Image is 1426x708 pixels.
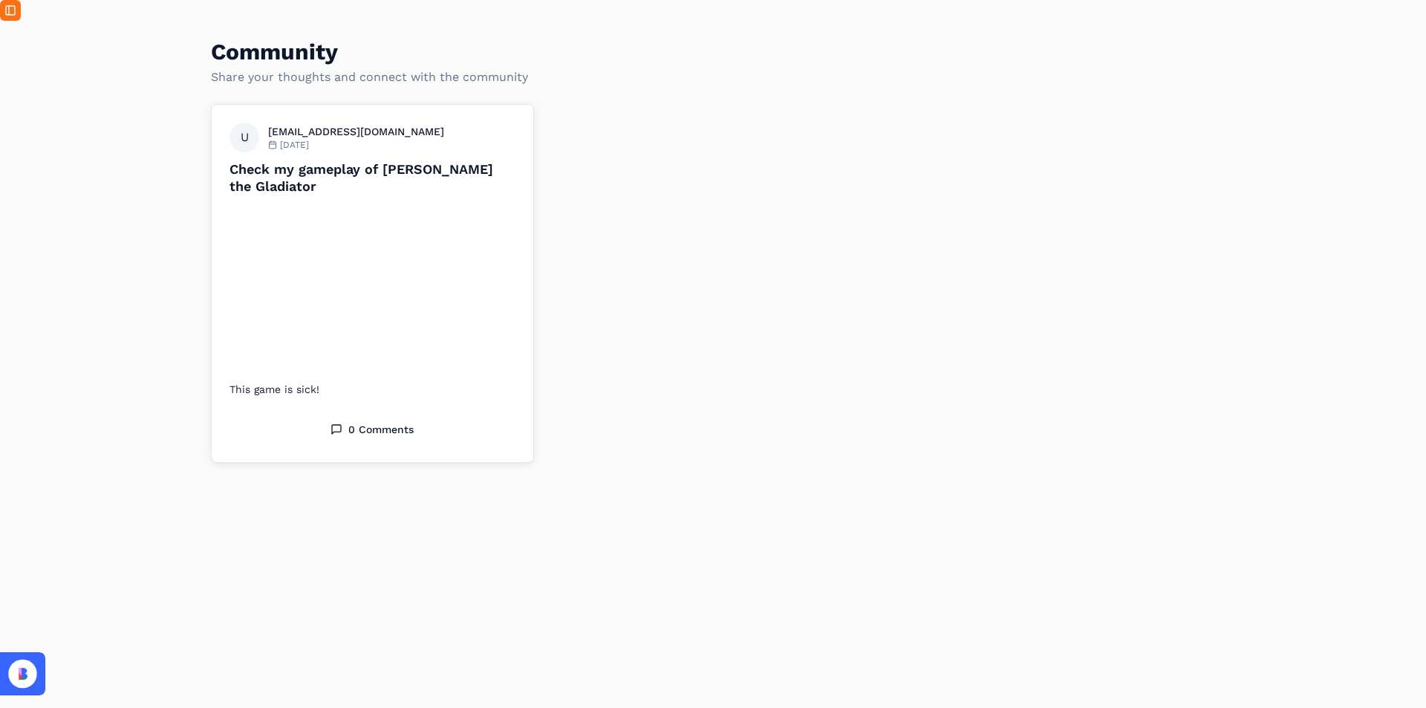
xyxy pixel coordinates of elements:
h3: Check my gameplay of [PERSON_NAME] the Gladiator [229,161,515,195]
p: This game is sick! [229,382,515,397]
h1: Community [211,39,528,65]
p: [EMAIL_ADDRESS][DOMAIN_NAME] [268,124,444,139]
button: 0 Comments [229,415,515,444]
span: 0 Comments [348,422,414,437]
span: U [229,123,259,152]
p: Share your thoughts and connect with the community [211,68,528,86]
span: [DATE] [280,139,309,151]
